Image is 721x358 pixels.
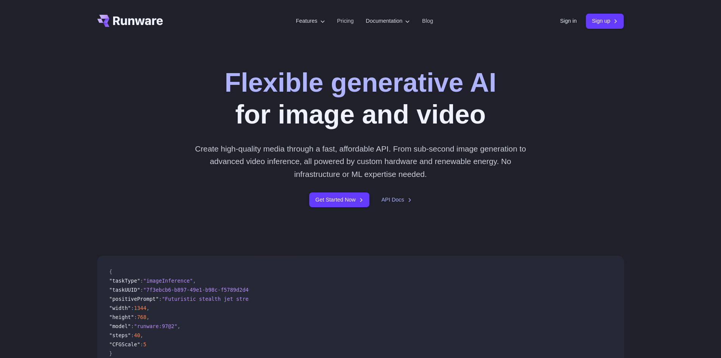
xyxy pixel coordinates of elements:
[97,15,163,27] a: Go to /
[159,296,162,302] span: :
[109,287,140,293] span: "taskUUID"
[224,68,496,97] strong: Flexible generative AI
[109,341,140,347] span: "CFGScale"
[109,314,134,320] span: "height"
[192,142,529,180] p: Create high-quality media through a fast, affordable API. From sub-second image generation to adv...
[146,314,149,320] span: ,
[337,17,354,25] a: Pricing
[131,332,134,338] span: :
[382,195,412,204] a: API Docs
[109,350,112,356] span: }
[140,332,143,338] span: ,
[560,17,577,25] a: Sign in
[143,341,146,347] span: 5
[134,314,137,320] span: :
[296,17,325,25] label: Features
[146,305,149,311] span: ,
[162,296,444,302] span: "Futuristic stealth jet streaking through a neon-lit cityscape with glowing purple exhaust"
[140,278,143,284] span: :
[134,332,140,338] span: 40
[422,17,433,25] a: Blog
[109,278,140,284] span: "taskType"
[143,287,261,293] span: "7f3ebcb6-b897-49e1-b98c-f5789d2d40d7"
[109,323,131,329] span: "model"
[109,332,131,338] span: "steps"
[109,305,131,311] span: "width"
[134,323,178,329] span: "runware:97@2"
[366,17,410,25] label: Documentation
[586,14,624,28] a: Sign up
[309,192,369,207] a: Get Started Now
[134,305,146,311] span: 1344
[140,341,143,347] span: :
[109,269,112,275] span: {
[131,323,134,329] span: :
[178,323,181,329] span: ,
[109,296,159,302] span: "positivePrompt"
[137,314,146,320] span: 768
[131,305,134,311] span: :
[224,67,496,130] h1: for image and video
[193,278,196,284] span: ,
[143,278,193,284] span: "imageInference"
[140,287,143,293] span: :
